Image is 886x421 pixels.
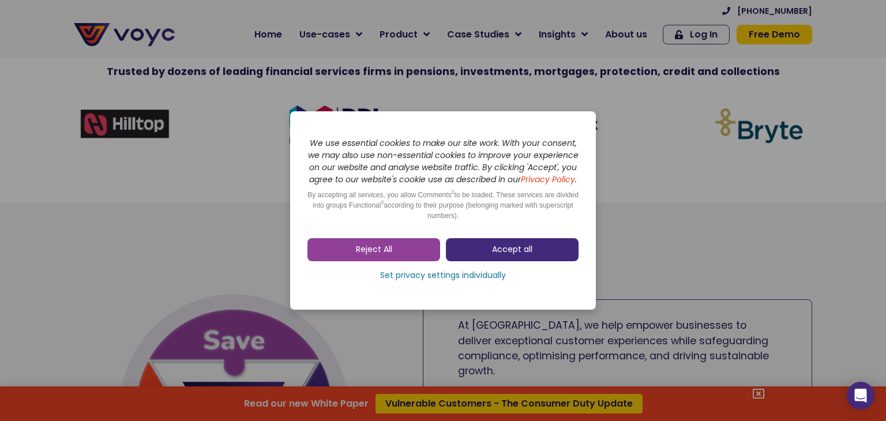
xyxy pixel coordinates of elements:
a: Privacy Policy [521,174,575,185]
span: Job title [153,93,192,107]
span: Reject All [356,244,392,255]
span: Set privacy settings individually [380,270,506,281]
span: By accepting all services, you allow Comments to be loaded. These services are divided into group... [307,191,579,220]
span: Accept all [492,244,532,255]
i: We use essential cookies to make our site work. With your consent, we may also use non-essential ... [308,137,579,185]
a: Set privacy settings individually [307,267,579,284]
a: Privacy Policy [238,240,292,251]
a: Reject All [307,238,440,261]
span: Phone [153,46,182,59]
sup: 2 [452,189,455,195]
a: Accept all [446,238,579,261]
sup: 2 [381,200,384,205]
